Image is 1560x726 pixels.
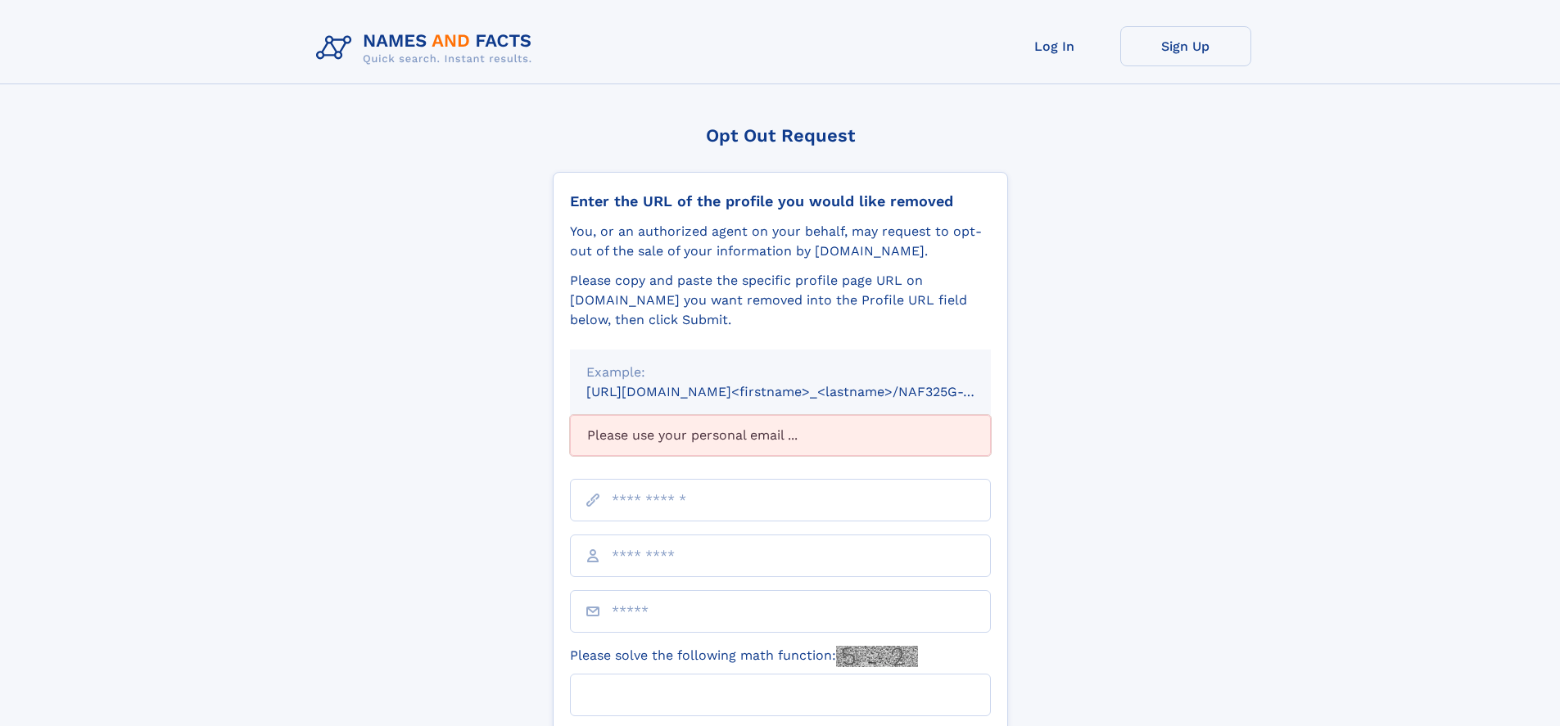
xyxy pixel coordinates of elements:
label: Please solve the following math function: [570,646,918,667]
div: Enter the URL of the profile you would like removed [570,192,991,210]
a: Sign Up [1120,26,1251,66]
div: You, or an authorized agent on your behalf, may request to opt-out of the sale of your informatio... [570,222,991,261]
div: Opt Out Request [553,125,1008,146]
div: Example: [586,363,974,382]
img: Logo Names and Facts [310,26,545,70]
div: Please use your personal email ... [570,415,991,456]
a: Log In [989,26,1120,66]
small: [URL][DOMAIN_NAME]<firstname>_<lastname>/NAF325G-xxxxxxxx [586,384,1022,399]
div: Please copy and paste the specific profile page URL on [DOMAIN_NAME] you want removed into the Pr... [570,271,991,330]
